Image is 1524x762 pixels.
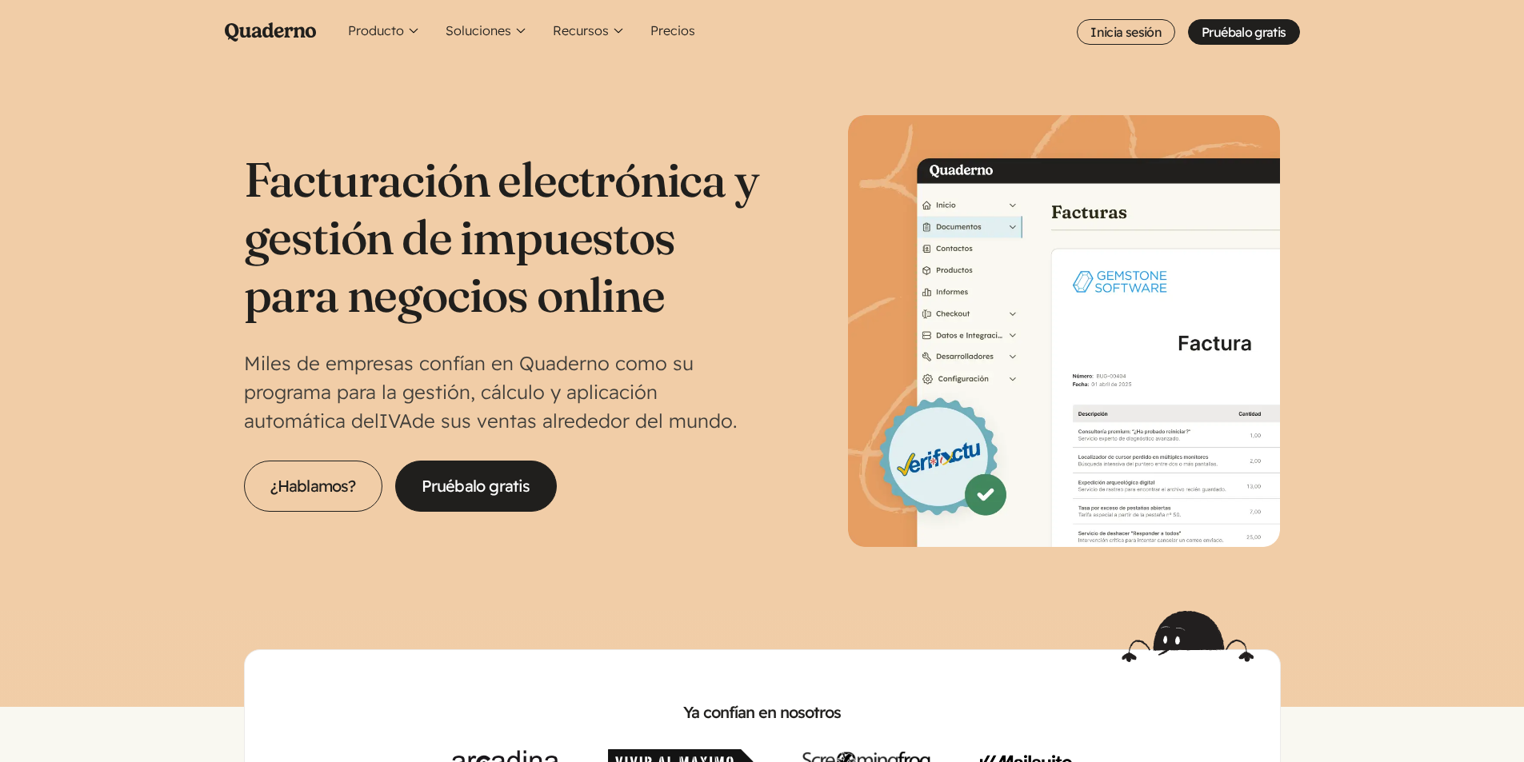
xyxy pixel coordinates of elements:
a: Inicia sesión [1077,19,1175,45]
a: Pruébalo gratis [395,461,557,512]
a: ¿Hablamos? [244,461,382,512]
p: Miles de empresas confían en Quaderno como su programa para la gestión, cálculo y aplicación auto... [244,349,762,435]
abbr: Impuesto sobre el Valor Añadido [379,409,412,433]
h2: Ya confían en nosotros [270,701,1254,724]
img: Interfaz de Quaderno mostrando la página Factura con el distintivo Verifactu [848,115,1280,547]
h1: Facturación electrónica y gestión de impuestos para negocios online [244,150,762,323]
a: Pruébalo gratis [1188,19,1299,45]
